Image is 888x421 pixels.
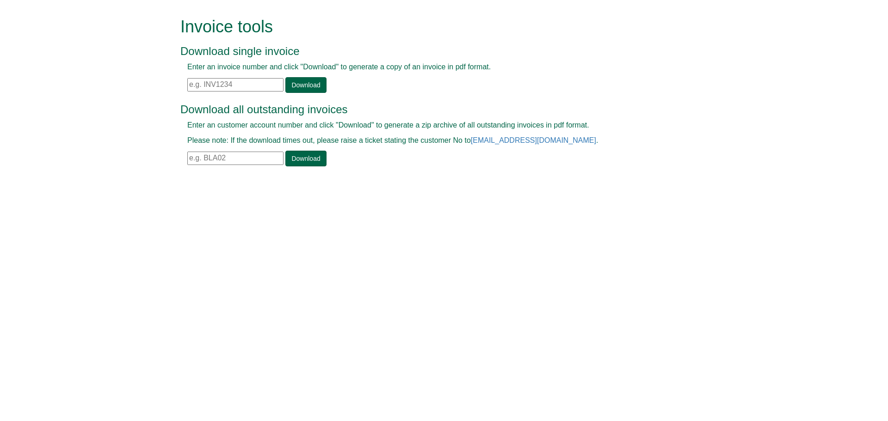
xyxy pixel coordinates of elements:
[471,136,596,144] a: [EMAIL_ADDRESS][DOMAIN_NAME]
[285,77,326,93] a: Download
[187,78,284,92] input: e.g. INV1234
[187,152,284,165] input: e.g. BLA02
[187,120,680,131] p: Enter an customer account number and click "Download" to generate a zip archive of all outstandin...
[180,18,687,36] h1: Invoice tools
[285,151,326,166] a: Download
[187,135,680,146] p: Please note: If the download times out, please raise a ticket stating the customer No to .
[187,62,680,73] p: Enter an invoice number and click "Download" to generate a copy of an invoice in pdf format.
[180,104,687,116] h3: Download all outstanding invoices
[180,45,687,57] h3: Download single invoice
